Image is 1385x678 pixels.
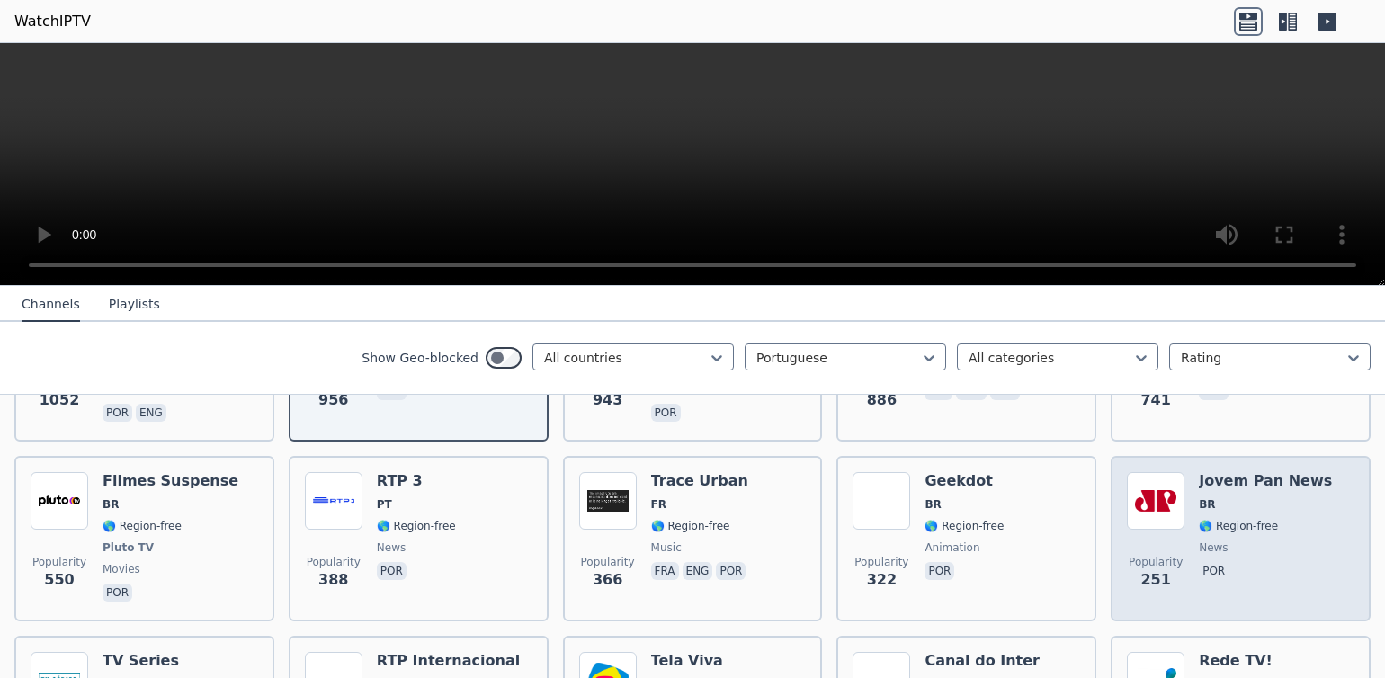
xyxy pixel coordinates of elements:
h6: TV Series [103,652,182,670]
span: 🌎 Region-free [103,519,182,533]
span: news [377,540,406,555]
h6: RTP 3 [377,472,456,490]
span: 388 [318,569,348,591]
label: Show Geo-blocked [362,349,478,367]
p: por [716,562,746,580]
span: 956 [318,389,348,411]
h6: Canal do Inter [925,652,1040,670]
span: BR [103,497,119,512]
h6: RTP Internacional [377,652,520,670]
span: movies [103,562,140,576]
h6: Filmes Suspense [103,472,238,490]
a: WatchIPTV [14,11,91,32]
span: 🌎 Region-free [1199,519,1278,533]
span: 943 [593,389,622,411]
span: Popularity [854,555,908,569]
p: por [377,562,407,580]
p: por [103,584,132,602]
span: BR [925,497,941,512]
h6: Tela Viva [651,652,773,670]
img: Filmes Suspense [31,472,88,530]
span: music [651,540,682,555]
span: BR [1199,497,1215,512]
p: por [1199,562,1229,580]
h6: Geekdot [925,472,1004,490]
img: RTP 3 [305,472,362,530]
span: Popularity [1129,555,1183,569]
img: Trace Urban [579,472,637,530]
h6: Jovem Pan News [1199,472,1332,490]
span: animation [925,540,979,555]
span: Popularity [307,555,361,569]
span: Popularity [581,555,635,569]
p: por [925,562,954,580]
span: news [1199,540,1228,555]
img: Geekdot [853,472,910,530]
span: 741 [1140,389,1170,411]
span: PT [377,497,392,512]
span: 🌎 Region-free [377,519,456,533]
p: eng [683,562,713,580]
span: Pluto TV [103,540,154,555]
span: FR [651,497,666,512]
h6: Trace Urban [651,472,750,490]
span: 366 [593,569,622,591]
span: 🌎 Region-free [925,519,1004,533]
span: 322 [867,569,897,591]
button: Playlists [109,288,160,322]
p: eng [136,404,166,422]
button: Channels [22,288,80,322]
img: Jovem Pan News [1127,472,1184,530]
span: Popularity [32,555,86,569]
span: 1052 [40,389,80,411]
span: 550 [44,569,74,591]
span: 🌎 Region-free [651,519,730,533]
p: por [103,404,132,422]
span: 886 [867,389,897,411]
span: 251 [1140,569,1170,591]
p: por [651,404,681,422]
p: fra [651,562,679,580]
h6: Rede TV! [1199,652,1278,670]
